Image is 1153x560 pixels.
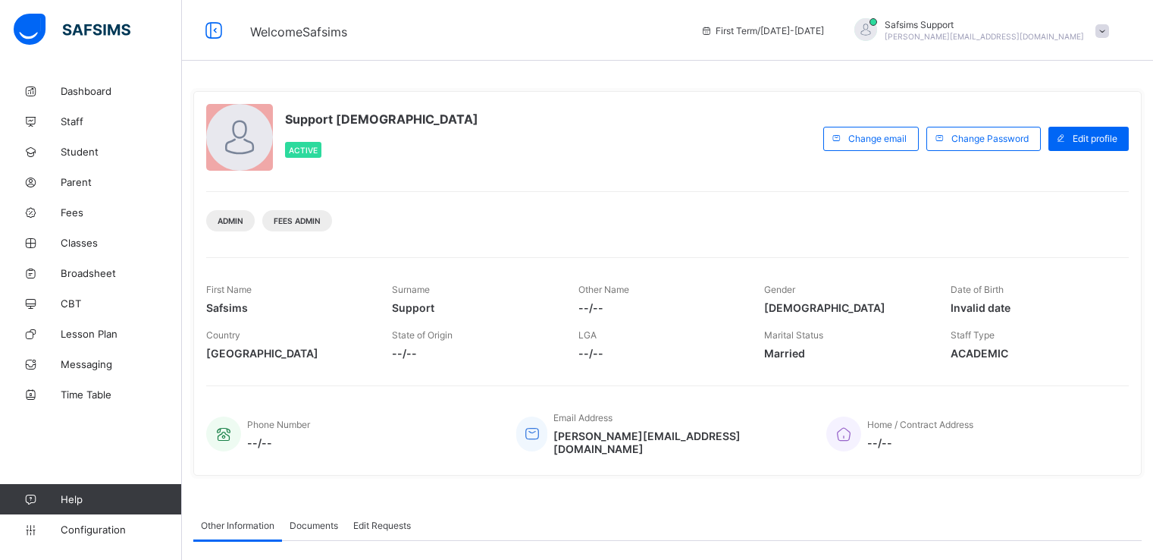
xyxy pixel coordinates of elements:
[867,419,973,430] span: Home / Contract Address
[206,284,252,295] span: First Name
[289,146,318,155] span: Active
[764,284,795,295] span: Gender
[61,115,182,127] span: Staff
[848,133,907,144] span: Change email
[951,284,1004,295] span: Date of Birth
[61,267,182,279] span: Broadsheet
[392,347,555,360] span: --/--
[285,112,478,127] span: Support [DEMOGRAPHIC_DATA]
[951,347,1114,360] span: ACADEMIC
[206,301,369,314] span: Safsims
[250,24,347,39] span: Welcome Safsims
[700,25,824,36] span: session/term information
[61,206,182,219] span: Fees
[578,301,741,314] span: --/--
[61,328,182,340] span: Lesson Plan
[61,524,181,536] span: Configuration
[839,18,1117,43] div: SafsimsSupport
[61,85,182,97] span: Dashboard
[274,216,321,225] span: Fees Admin
[392,301,555,314] span: Support
[14,14,130,46] img: safsims
[61,389,182,401] span: Time Table
[867,436,973,449] span: --/--
[247,436,310,449] span: --/--
[578,329,597,341] span: LGA
[553,429,804,455] span: [PERSON_NAME][EMAIL_ADDRESS][DOMAIN_NAME]
[201,520,274,531] span: Other Information
[1073,133,1117,144] span: Edit profile
[61,493,181,505] span: Help
[61,146,182,158] span: Student
[578,347,741,360] span: --/--
[290,520,338,531] span: Documents
[61,358,182,370] span: Messaging
[392,329,453,341] span: State of Origin
[951,301,1114,314] span: Invalid date
[578,284,629,295] span: Other Name
[764,329,823,341] span: Marital Status
[247,419,310,430] span: Phone Number
[951,329,995,341] span: Staff Type
[61,237,182,249] span: Classes
[392,284,430,295] span: Surname
[353,520,411,531] span: Edit Requests
[61,176,182,188] span: Parent
[553,412,613,423] span: Email Address
[885,32,1084,41] span: [PERSON_NAME][EMAIL_ADDRESS][DOMAIN_NAME]
[218,216,243,225] span: Admin
[951,133,1029,144] span: Change Password
[206,347,369,360] span: [GEOGRAPHIC_DATA]
[764,347,927,360] span: Married
[764,301,927,314] span: [DEMOGRAPHIC_DATA]
[885,19,1084,30] span: Safsims Support
[61,297,182,310] span: CBT
[206,329,240,341] span: Country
